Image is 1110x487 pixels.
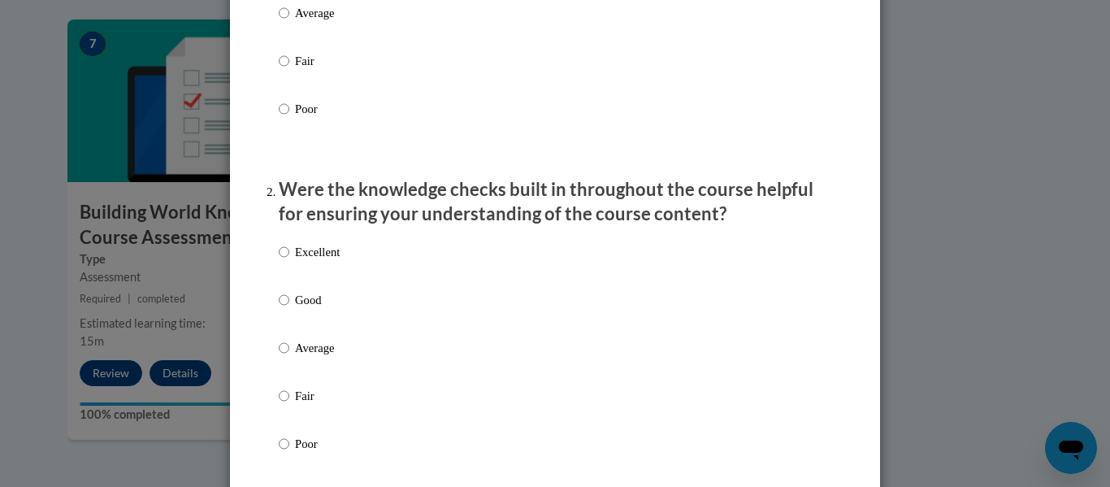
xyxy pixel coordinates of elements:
[279,291,289,309] input: Good
[279,435,289,453] input: Poor
[279,52,289,70] input: Fair
[295,435,340,453] p: Poor
[279,387,289,405] input: Fair
[279,243,289,261] input: Excellent
[295,100,340,118] p: Poor
[295,52,340,70] p: Fair
[279,339,289,357] input: Average
[279,4,289,22] input: Average
[279,100,289,118] input: Poor
[279,177,831,228] p: Were the knowledge checks built in throughout the course helpful for ensuring your understanding ...
[295,243,340,261] p: Excellent
[295,339,340,357] p: Average
[295,387,340,405] p: Fair
[295,291,340,309] p: Good
[295,4,340,22] p: Average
